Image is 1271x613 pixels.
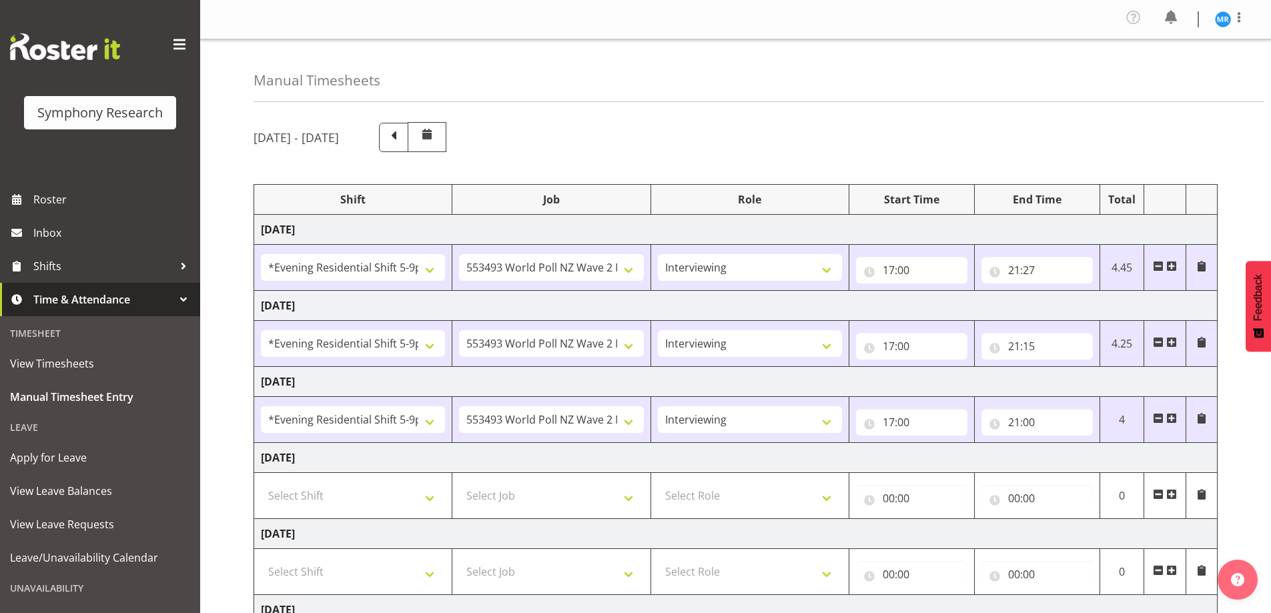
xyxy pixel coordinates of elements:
td: 4 [1100,397,1144,443]
button: Feedback - Show survey [1246,261,1271,352]
input: Click to select... [981,561,1093,588]
td: 0 [1100,549,1144,595]
a: View Timesheets [3,347,197,380]
div: End Time [981,191,1093,207]
input: Click to select... [856,561,967,588]
td: [DATE] [254,215,1218,245]
span: Leave/Unavailability Calendar [10,548,190,568]
div: Job [459,191,643,207]
img: michael-robinson11856.jpg [1215,11,1231,27]
span: Apply for Leave [10,448,190,468]
div: Timesheet [3,320,197,347]
input: Click to select... [981,409,1093,436]
a: View Leave Balances [3,474,197,508]
td: [DATE] [254,367,1218,397]
input: Click to select... [856,333,967,360]
td: 0 [1100,473,1144,519]
a: Manual Timesheet Entry [3,380,197,414]
h4: Manual Timesheets [254,73,380,88]
td: 4.45 [1100,245,1144,291]
div: Total [1107,191,1138,207]
span: Feedback [1252,274,1264,321]
span: Inbox [33,223,193,243]
div: Role [658,191,842,207]
span: Time & Attendance [33,289,173,310]
h5: [DATE] - [DATE] [254,130,339,145]
img: Rosterit website logo [10,33,120,60]
span: Manual Timesheet Entry [10,387,190,407]
span: Shifts [33,256,173,276]
div: Unavailability [3,574,197,602]
a: Leave/Unavailability Calendar [3,541,197,574]
td: [DATE] [254,291,1218,321]
td: [DATE] [254,519,1218,549]
input: Click to select... [981,333,1093,360]
span: View Timesheets [10,354,190,374]
div: Leave [3,414,197,441]
input: Click to select... [856,257,967,283]
input: Click to select... [856,485,967,512]
input: Click to select... [856,409,967,436]
a: Apply for Leave [3,441,197,474]
span: View Leave Requests [10,514,190,534]
span: View Leave Balances [10,481,190,501]
span: Roster [33,189,193,209]
input: Click to select... [981,257,1093,283]
td: 4.25 [1100,321,1144,367]
img: help-xxl-2.png [1231,573,1244,586]
div: Symphony Research [37,103,163,123]
input: Click to select... [981,485,1093,512]
div: Shift [261,191,445,207]
td: [DATE] [254,443,1218,473]
a: View Leave Requests [3,508,197,541]
div: Start Time [856,191,967,207]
